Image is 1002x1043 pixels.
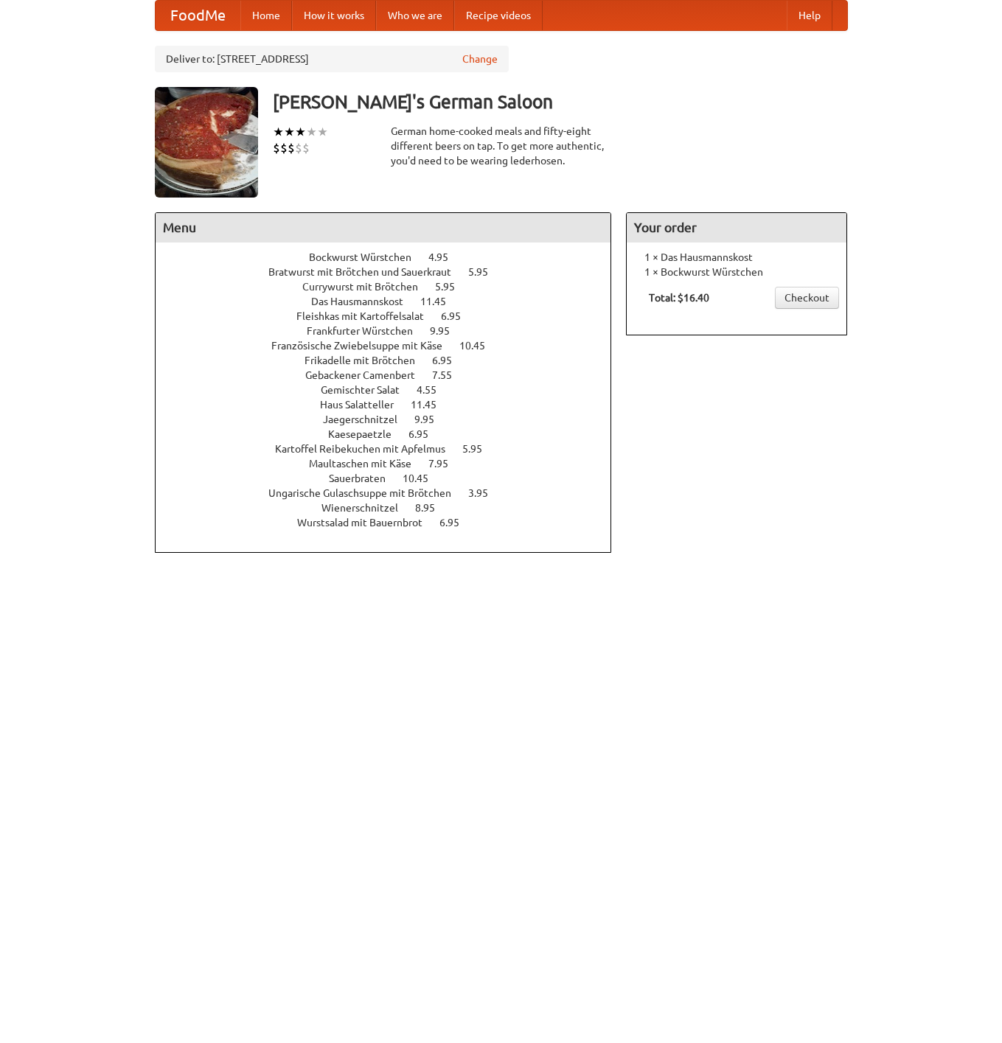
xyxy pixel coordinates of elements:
span: 5.95 [435,281,470,293]
a: Bockwurst Würstchen 4.95 [309,251,476,263]
span: Wurstsalad mit Bauernbrot [297,517,437,529]
span: Ungarische Gulaschsuppe mit Brötchen [268,487,466,499]
a: Sauerbraten 10.45 [329,472,456,484]
a: Frikadelle mit Brötchen 6.95 [305,355,479,366]
li: ★ [317,124,328,140]
a: Wurstsalad mit Bauernbrot 6.95 [297,517,487,529]
a: How it works [292,1,376,30]
h4: Menu [156,213,611,243]
a: Bratwurst mit Brötchen und Sauerkraut 5.95 [268,266,515,278]
span: Bratwurst mit Brötchen und Sauerkraut [268,266,466,278]
li: ★ [295,124,306,140]
span: Haus Salatteller [320,399,408,411]
span: Französische Zwiebelsuppe mit Käse [271,340,457,352]
span: Gebackener Camenbert [305,369,430,381]
b: Total: $16.40 [649,292,709,304]
div: Deliver to: [STREET_ADDRESS] [155,46,509,72]
span: 6.95 [441,310,476,322]
li: ★ [284,124,295,140]
span: 11.45 [420,296,461,307]
li: $ [302,140,310,156]
span: 7.55 [432,369,467,381]
a: Jaegerschnitzel 9.95 [323,414,462,425]
span: 9.95 [430,325,465,337]
span: 10.45 [459,340,500,352]
li: ★ [306,124,317,140]
a: Gemischter Salat 4.55 [321,384,464,396]
span: Bockwurst Würstchen [309,251,426,263]
a: Fleishkas mit Kartoffelsalat 6.95 [296,310,488,322]
a: Home [240,1,292,30]
span: 6.95 [439,517,474,529]
a: Das Hausmannskost 11.45 [311,296,473,307]
span: 7.95 [428,458,463,470]
span: 6.95 [432,355,467,366]
a: Kartoffel Reibekuchen mit Apfelmus 5.95 [275,443,509,455]
span: Kaesepaetzle [328,428,406,440]
a: Haus Salatteller 11.45 [320,399,464,411]
h3: [PERSON_NAME]'s German Saloon [273,87,848,116]
span: 9.95 [414,414,449,425]
li: ★ [273,124,284,140]
a: Frankfurter Würstchen 9.95 [307,325,477,337]
a: Wienerschnitzel 8.95 [321,502,462,514]
li: $ [295,140,302,156]
span: Fleishkas mit Kartoffelsalat [296,310,439,322]
span: Currywurst mit Brötchen [302,281,433,293]
span: 11.45 [411,399,451,411]
li: 1 × Bockwurst Würstchen [634,265,839,279]
span: Sauerbraten [329,472,400,484]
span: 4.95 [428,251,463,263]
a: Französische Zwiebelsuppe mit Käse 10.45 [271,340,512,352]
li: $ [273,140,280,156]
span: Kartoffel Reibekuchen mit Apfelmus [275,443,460,455]
h4: Your order [627,213,846,243]
span: Gemischter Salat [321,384,414,396]
a: Maultaschen mit Käse 7.95 [309,458,476,470]
span: 3.95 [468,487,503,499]
span: 5.95 [462,443,497,455]
span: 4.55 [417,384,451,396]
span: Das Hausmannskost [311,296,418,307]
span: Frikadelle mit Brötchen [305,355,430,366]
a: Recipe videos [454,1,543,30]
li: $ [288,140,295,156]
a: Who we are [376,1,454,30]
span: 6.95 [408,428,443,440]
span: Wienerschnitzel [321,502,413,514]
a: Ungarische Gulaschsuppe mit Brötchen 3.95 [268,487,515,499]
a: Currywurst mit Brötchen 5.95 [302,281,482,293]
img: angular.jpg [155,87,258,198]
a: Change [462,52,498,66]
li: $ [280,140,288,156]
span: Jaegerschnitzel [323,414,412,425]
li: 1 × Das Hausmannskost [634,250,839,265]
span: 10.45 [403,472,443,484]
a: Gebackener Camenbert 7.55 [305,369,479,381]
a: Kaesepaetzle 6.95 [328,428,456,440]
span: 8.95 [415,502,450,514]
div: German home-cooked meals and fifty-eight different beers on tap. To get more authentic, you'd nee... [391,124,612,168]
a: Help [787,1,832,30]
span: 5.95 [468,266,503,278]
a: FoodMe [156,1,240,30]
span: Frankfurter Würstchen [307,325,428,337]
span: Maultaschen mit Käse [309,458,426,470]
a: Checkout [775,287,839,309]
